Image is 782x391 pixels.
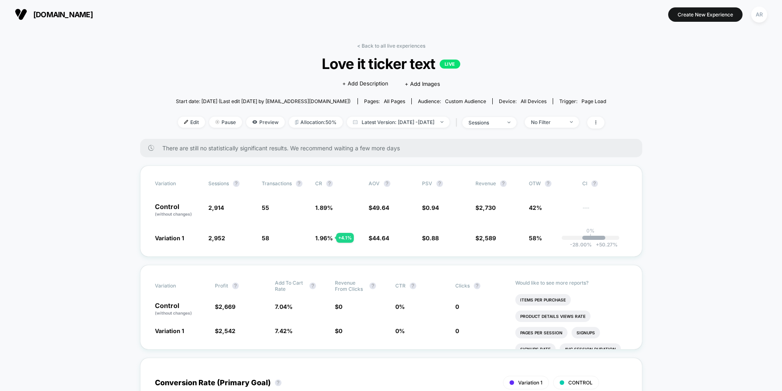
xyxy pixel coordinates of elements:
[155,235,184,241] span: Variation 1
[515,280,627,286] p: Would like to see more reports?
[479,235,496,241] span: 2,589
[515,294,571,306] li: Items Per Purchase
[357,43,425,49] a: < Back to all live experiences
[372,235,389,241] span: 44.64
[545,180,551,187] button: ?
[215,120,219,124] img: end
[155,327,184,334] span: Variation 1
[515,327,567,338] li: Pages Per Session
[326,180,333,187] button: ?
[275,327,293,334] span: 7.42 %
[426,235,439,241] span: 0.88
[751,7,767,23] div: AR
[441,121,443,123] img: end
[410,283,416,289] button: ?
[455,303,459,310] span: 0
[596,241,599,248] span: +
[364,98,405,104] div: Pages:
[208,235,225,241] span: 2,952
[246,117,285,128] span: Preview
[275,379,281,386] button: ?
[219,327,235,334] span: 2,542
[342,80,388,88] span: + Add Description
[384,98,405,104] span: all pages
[335,280,365,292] span: Revenue From Clicks
[162,145,626,152] span: There are still no statistically significant results. We recommend waiting a few more days
[339,303,342,310] span: 0
[479,204,496,211] span: 2,730
[521,98,547,104] span: all devices
[215,303,235,310] span: $
[155,203,200,217] p: Control
[405,80,440,87] span: + Add Images
[233,180,240,187] button: ?
[262,180,292,186] span: Transactions
[232,283,239,289] button: ?
[155,180,200,187] span: Variation
[591,180,598,187] button: ?
[468,120,501,126] div: sessions
[668,7,743,22] button: Create New Experience
[209,117,242,128] span: Pause
[275,280,305,292] span: Add To Cart Rate
[155,212,192,216] span: (without changes)
[289,117,343,128] span: Allocation: 50%
[372,204,389,211] span: 49.64
[581,98,606,104] span: Page Load
[339,327,342,334] span: 0
[219,303,235,310] span: 2,669
[384,180,390,187] button: ?
[529,180,574,187] span: OTW
[559,98,606,104] div: Trigger:
[475,180,496,186] span: Revenue
[262,204,269,211] span: 55
[418,98,486,104] div: Audience:
[208,180,229,186] span: Sessions
[275,303,293,310] span: 7.04 %
[455,327,459,334] span: 0
[208,204,224,211] span: 2,914
[572,327,600,338] li: Signups
[518,379,542,386] span: Variation 1
[475,235,496,241] span: $
[369,204,389,211] span: $
[426,204,439,211] span: 0.94
[582,205,627,217] span: ---
[178,117,205,128] span: Edit
[436,180,443,187] button: ?
[369,235,389,241] span: $
[315,204,333,211] span: 1.89 %
[335,327,342,334] span: $
[369,180,380,186] span: AOV
[347,117,450,128] span: Latest Version: [DATE] - [DATE]
[570,121,573,123] img: end
[454,117,462,129] span: |
[749,6,770,23] button: AR
[215,283,228,289] span: Profit
[315,235,333,241] span: 1.96 %
[475,204,496,211] span: $
[568,379,593,386] span: CONTROL
[336,233,354,243] div: + 4.1 %
[590,234,591,240] p: |
[570,241,592,248] span: -28.00 %
[422,180,432,186] span: PSV
[507,122,510,123] img: end
[315,180,322,186] span: CR
[176,98,351,104] span: Start date: [DATE] (Last edit [DATE] by [EMAIL_ADDRESS][DOMAIN_NAME])
[155,280,200,292] span: Variation
[582,180,627,187] span: CI
[592,241,618,248] span: 50.27 %
[560,343,621,355] li: Avg Session Duration
[155,310,192,315] span: (without changes)
[395,283,406,289] span: CTR
[335,303,342,310] span: $
[586,228,595,234] p: 0%
[529,204,542,211] span: 42%
[500,180,507,187] button: ?
[440,60,460,69] p: LIVE
[492,98,553,104] span: Device:
[531,119,564,125] div: No Filter
[529,235,542,241] span: 58%
[445,98,486,104] span: Custom Audience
